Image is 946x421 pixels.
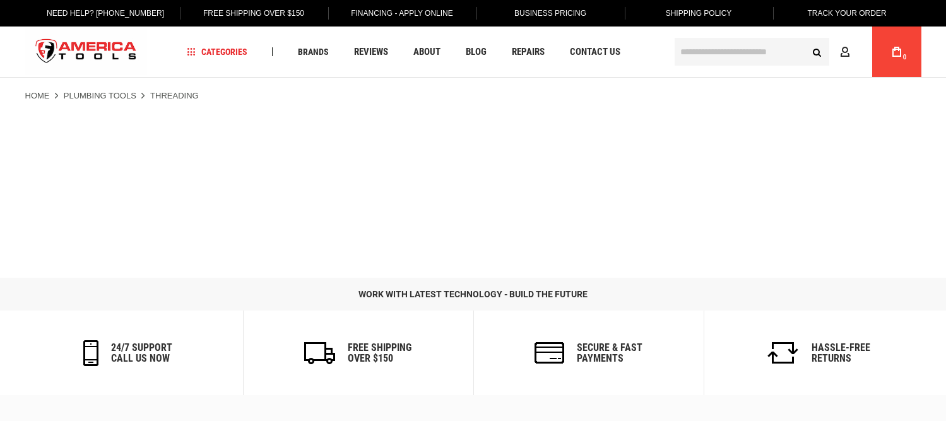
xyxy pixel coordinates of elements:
span: About [413,47,440,57]
a: About [408,44,446,61]
a: Plumbing Tools [64,90,136,102]
img: America Tools [25,28,148,76]
button: Search [805,40,829,64]
a: store logo [25,28,148,76]
span: Brands [298,47,329,56]
a: Blog [460,44,492,61]
h6: 24/7 support call us now [111,342,172,364]
span: Categories [187,47,247,56]
span: Reviews [354,47,388,57]
h6: Free Shipping Over $150 [348,342,411,364]
h6: secure & fast payments [577,342,642,364]
a: Categories [181,44,253,61]
h6: Hassle-Free Returns [812,342,870,364]
span: 0 [903,54,907,61]
a: Repairs [506,44,550,61]
span: Blog [466,47,487,57]
a: Contact Us [564,44,626,61]
span: Shipping Policy [666,9,732,18]
a: 0 [885,27,909,77]
a: Home [25,90,50,102]
a: Reviews [348,44,394,61]
span: Repairs [512,47,545,57]
span: Contact Us [570,47,620,57]
strong: Threading [150,91,199,100]
a: Brands [292,44,334,61]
